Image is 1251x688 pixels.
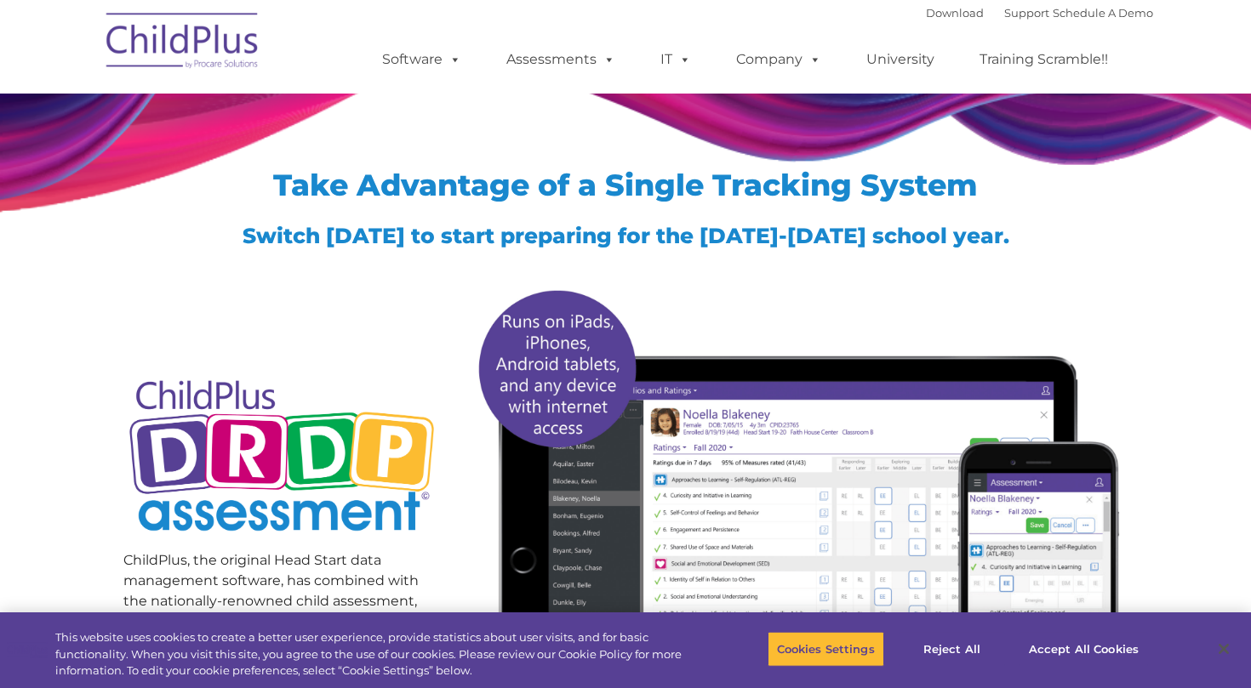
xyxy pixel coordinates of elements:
a: Assessments [489,43,632,77]
a: IT [643,43,708,77]
div: This website uses cookies to create a better user experience, provide statistics about user visit... [55,629,688,679]
button: Accept All Cookies [1020,631,1148,667]
a: Company [719,43,838,77]
a: Support [1004,6,1049,20]
button: Reject All [899,631,1005,667]
a: Download [926,6,984,20]
img: ChildPlus by Procare Solutions [98,1,268,86]
font: | [926,6,1153,20]
button: Cookies Settings [768,631,884,667]
a: Schedule A Demo [1053,6,1153,20]
span: ChildPlus, the original Head Start data management software, has combined with the nationally-ren... [123,552,419,650]
a: University [849,43,951,77]
a: Software [365,43,478,77]
span: Switch [DATE] to start preparing for the [DATE]-[DATE] school year. [243,223,1009,248]
img: Copyright - DRDP Logo [123,361,441,554]
button: Close [1205,630,1242,668]
a: Training Scramble!! [963,43,1125,77]
span: Take Advantage of a Single Tracking System [273,167,978,203]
